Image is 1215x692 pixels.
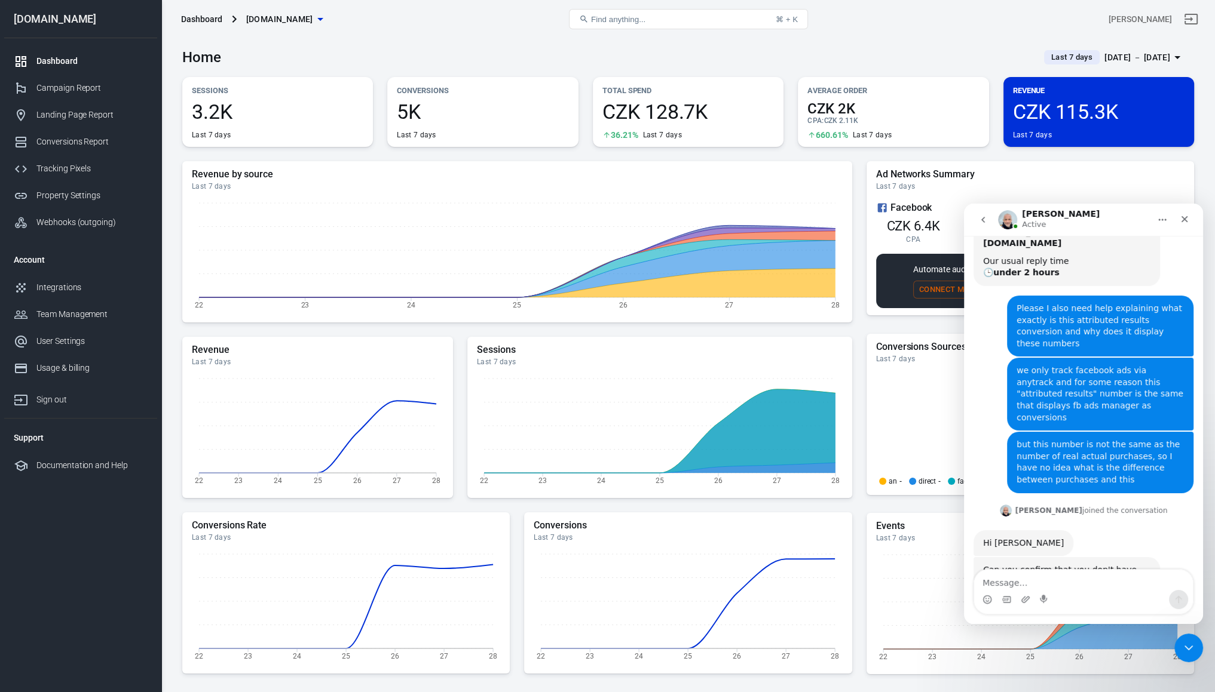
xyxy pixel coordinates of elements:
span: Find anything... [591,15,645,24]
div: Last 7 days [192,130,231,140]
span: - [899,478,902,485]
div: we only track facebook ads via anytrack and for some reason this "attributed results" number is t... [43,154,229,227]
div: Last 7 days [397,130,436,140]
div: Usage & billing [36,362,148,374]
button: Gif picker [38,391,47,401]
tspan: 28 [831,651,839,660]
div: Property Settings [36,189,148,202]
span: CZK 2.11K [824,116,858,125]
p: direct [919,478,937,485]
div: Laurent says… [10,327,229,354]
div: Integrations [36,281,148,294]
div: Last 7 days [477,357,843,367]
tspan: 26 [714,476,723,484]
p: facebook [957,478,987,485]
a: Sign out [1177,5,1205,33]
div: Webhooks (outgoing) [36,216,148,229]
li: Account [4,245,157,274]
h5: Revenue [192,344,443,356]
div: [DATE] － [DATE] [1104,50,1170,65]
tspan: 23 [586,651,594,660]
h5: Conversions [534,519,842,531]
a: Sign out [4,382,157,413]
a: Dashboard [4,48,157,75]
tspan: 26 [353,476,362,484]
tspan: 22 [195,651,203,660]
tspan: 25 [314,476,322,484]
tspan: 26 [733,651,741,660]
span: 3.2K [192,102,363,122]
p: Total Spend [602,84,774,97]
tspan: 24 [597,476,605,484]
a: Campaign Report [4,75,157,102]
textarea: Message… [10,366,229,386]
div: Hi [PERSON_NAME] [19,334,100,346]
tspan: 28 [831,476,840,484]
span: 36.21% [611,131,638,139]
p: an [889,478,897,485]
tspan: 28 [432,476,440,484]
div: Hi [PERSON_NAME] [10,327,109,353]
a: Team Management [4,301,157,328]
tspan: 26 [391,651,399,660]
tspan: 28 [831,300,840,309]
span: 5K [397,102,568,122]
tspan: 22 [480,476,488,484]
span: CZK 128.7K [602,102,774,122]
a: Usage & billing [4,355,157,382]
span: - [938,478,941,485]
iframe: Intercom live chat [964,204,1203,624]
a: Conversions Report [4,128,157,155]
b: [PERSON_NAME] [51,303,118,311]
a: User Settings [4,328,157,355]
button: Last 7 days[DATE] － [DATE] [1035,48,1194,67]
div: [DOMAIN_NAME] [4,14,157,24]
h3: Home [182,49,221,66]
tspan: 28 [1173,653,1182,661]
button: Connect More Networks [913,281,1030,299]
div: Last 7 days [192,533,500,542]
tspan: 24 [407,300,415,309]
span: CPA : [807,116,824,125]
button: Emoji picker [19,391,28,401]
div: Please I also need help explaining what exactly is this attributed results conversion and why doe... [43,92,229,153]
tspan: 26 [1075,653,1084,661]
h5: Conversions Rate [192,519,500,531]
tspan: 24 [635,651,643,660]
span: CZK 6.4K [886,219,940,233]
a: Integrations [4,274,157,301]
tspan: 25 [1026,653,1035,661]
tspan: 24 [274,476,282,484]
span: Last 7 days [1046,51,1097,63]
tspan: 24 [293,651,301,660]
a: Landing Page Report [4,102,157,128]
div: Can you confirm that you don't have any other system on your webiste that you connected to facebook? [19,361,186,396]
button: [DOMAIN_NAME] [241,8,328,30]
div: Last 7 days [876,354,1185,364]
tspan: 27 [773,476,781,484]
div: we only track facebook ads via anytrack and for some reason this "attributed results" number is t... [53,161,220,220]
div: Landing Page Report [36,109,148,121]
h5: Events [876,520,1185,532]
h5: Conversions Sources [876,341,1185,353]
button: Send a message… [205,386,224,405]
tspan: 22 [195,300,203,309]
div: joined the conversation [51,302,204,312]
tspan: 25 [656,476,664,484]
li: Support [4,423,157,452]
div: Last 7 days [534,533,842,542]
a: Property Settings [4,182,157,209]
div: Dashboard [181,13,222,25]
span: 660.61% [816,131,848,139]
h5: Sessions [477,344,843,356]
div: but this number is not the same as the number of real actual purchases, so I have no idea what is... [53,235,220,282]
div: Please I also need help explaining what exactly is this attributed results conversion and why doe... [53,99,220,146]
p: Conversions [397,84,568,97]
button: Find anything...⌘ + K [569,9,808,29]
div: Team Management [36,308,148,321]
span: CZK 2K [807,102,979,116]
